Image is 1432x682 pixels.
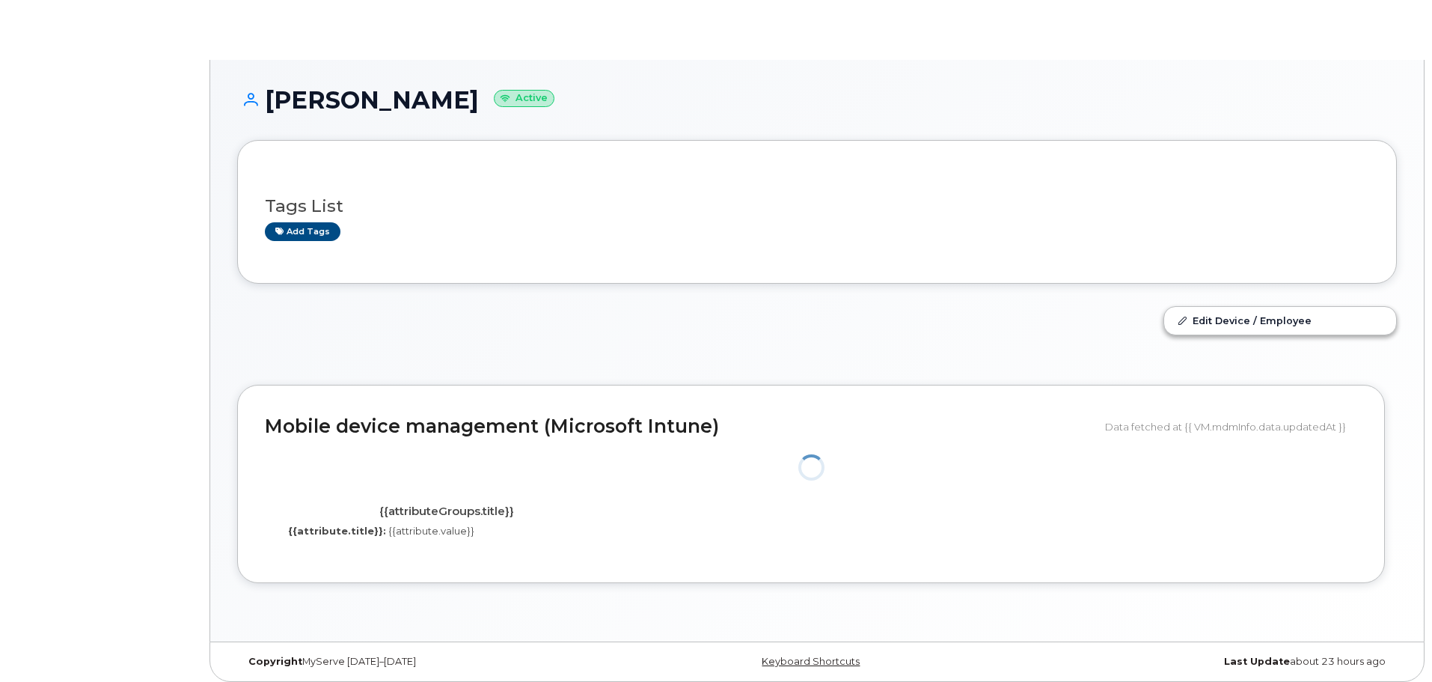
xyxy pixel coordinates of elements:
a: Edit Device / Employee [1164,307,1396,334]
a: Keyboard Shortcuts [762,656,860,667]
div: MyServe [DATE]–[DATE] [237,656,624,668]
h4: {{attributeGroups.title}} [276,505,618,518]
h2: Mobile device management (Microsoft Intune) [265,416,1094,437]
small: Active [494,90,554,107]
div: Data fetched at {{ VM.mdmInfo.data.updatedAt }} [1105,412,1357,441]
strong: Last Update [1224,656,1290,667]
h1: [PERSON_NAME] [237,87,1397,113]
h3: Tags List [265,197,1369,216]
label: {{attribute.title}}: [288,524,386,538]
strong: Copyright [248,656,302,667]
div: about 23 hours ago [1010,656,1397,668]
a: Add tags [265,222,340,241]
span: {{attribute.value}} [388,525,474,537]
